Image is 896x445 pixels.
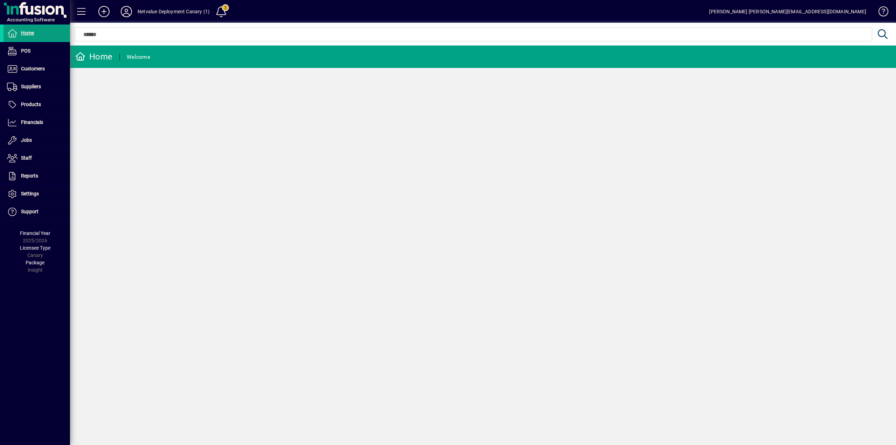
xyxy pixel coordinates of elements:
[21,30,34,36] span: Home
[3,185,70,203] a: Settings
[3,96,70,113] a: Products
[138,6,210,17] div: Netvalue Deployment Canary (1)
[3,78,70,96] a: Suppliers
[3,203,70,221] a: Support
[873,1,887,24] a: Knowledge Base
[127,51,150,63] div: Welcome
[26,260,44,265] span: Package
[21,191,39,196] span: Settings
[21,48,30,54] span: POS
[3,167,70,185] a: Reports
[3,150,70,167] a: Staff
[93,5,115,18] button: Add
[3,60,70,78] a: Customers
[21,119,43,125] span: Financials
[3,42,70,60] a: POS
[21,137,32,143] span: Jobs
[709,6,866,17] div: [PERSON_NAME] [PERSON_NAME][EMAIL_ADDRESS][DOMAIN_NAME]
[75,51,112,62] div: Home
[21,209,38,214] span: Support
[20,245,50,251] span: Licensee Type
[21,84,41,89] span: Suppliers
[115,5,138,18] button: Profile
[3,132,70,149] a: Jobs
[20,230,50,236] span: Financial Year
[3,114,70,131] a: Financials
[21,173,38,179] span: Reports
[21,102,41,107] span: Products
[21,66,45,71] span: Customers
[21,155,32,161] span: Staff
